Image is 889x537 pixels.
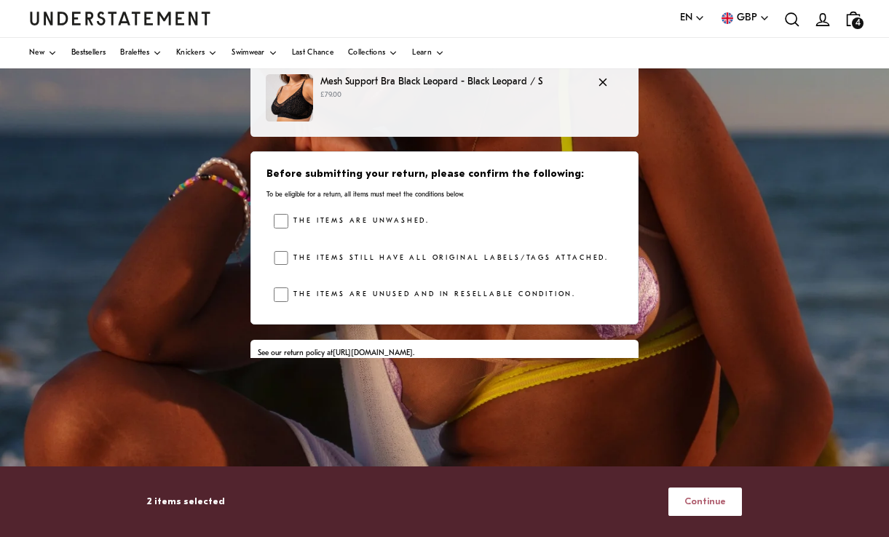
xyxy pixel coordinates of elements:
span: Bralettes [120,49,149,57]
a: [URL][DOMAIN_NAME] [333,349,413,357]
a: Collections [348,38,398,68]
label: The items still have all original labels/tags attached. [288,251,609,266]
a: 4 [838,4,869,33]
a: Learn [412,38,444,68]
span: Collections [348,49,385,57]
p: £79.00 [320,89,582,101]
span: Swimwear [232,49,264,57]
span: Bestsellers [71,49,106,57]
img: mesh-support-plus-black-leopard-393.jpg [266,74,313,122]
a: Bestsellers [71,38,106,68]
button: GBP [719,10,770,26]
a: Last Chance [292,38,333,68]
span: New [29,49,44,57]
span: GBP [737,10,757,26]
span: Learn [412,49,432,57]
span: Knickers [176,49,205,57]
span: 4 [852,17,864,29]
label: The items are unwashed. [288,214,430,228]
span: EN [680,10,692,26]
a: Understatement Homepage [29,12,211,25]
button: EN [680,10,705,26]
a: Bralettes [120,38,162,68]
a: Knickers [176,38,217,68]
h3: Before submitting your return, please confirm the following: [266,167,623,182]
a: New [29,38,57,68]
p: Mesh Support Bra Black Leopard - Black Leopard / S [320,74,582,89]
a: Swimwear [232,38,277,68]
div: See our return policy at . [258,348,631,359]
span: Last Chance [292,49,333,57]
label: The items are unused and in resellable condition. [288,287,576,302]
p: To be eligible for a return, all items must meet the conditions below. [266,190,623,199]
